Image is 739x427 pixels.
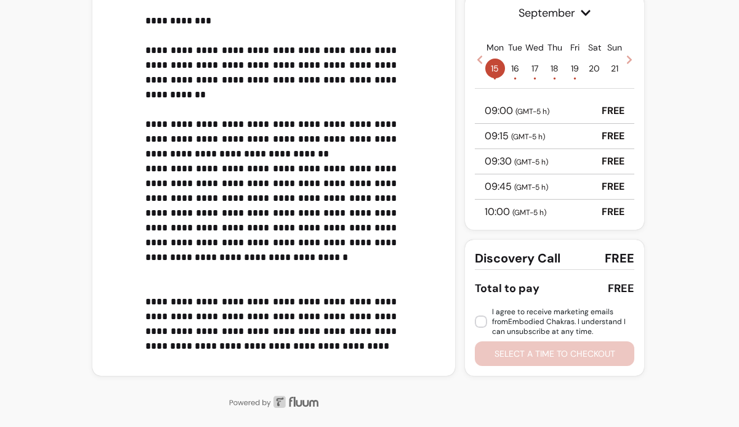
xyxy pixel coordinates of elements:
[475,250,560,267] span: Discovery Call
[547,41,562,54] p: Thu
[475,280,539,297] div: Total to pay
[92,396,455,408] img: powered by Fluum.ai
[545,59,565,78] span: 18
[607,41,622,54] p: Sun
[602,129,624,144] p: FREE
[602,154,624,169] p: FREE
[511,132,545,142] span: ( GMT-5 h )
[485,104,549,118] p: 09:00
[602,205,624,219] p: FREE
[514,72,517,84] span: •
[602,104,624,118] p: FREE
[570,41,579,54] p: Fri
[508,41,522,54] p: Tue
[584,59,604,78] span: 20
[525,41,544,54] p: Wed
[515,107,549,116] span: ( GMT-5 h )
[485,59,505,78] span: 15
[533,72,536,84] span: •
[514,157,548,167] span: ( GMT-5 h )
[485,154,548,169] p: 09:30
[565,59,584,78] span: 19
[493,72,496,84] span: •
[514,182,548,192] span: ( GMT-5 h )
[605,250,634,267] span: FREE
[588,41,601,54] p: Sat
[485,205,546,219] p: 10:00
[605,59,624,78] span: 21
[505,59,525,78] span: 16
[525,59,544,78] span: 17
[553,72,556,84] span: •
[512,208,546,218] span: ( GMT-5 h )
[602,179,624,194] p: FREE
[485,129,545,144] p: 09:15
[485,179,548,194] p: 09:45
[573,72,576,84] span: •
[475,4,634,22] span: September
[487,41,504,54] p: Mon
[608,280,634,297] div: FREE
